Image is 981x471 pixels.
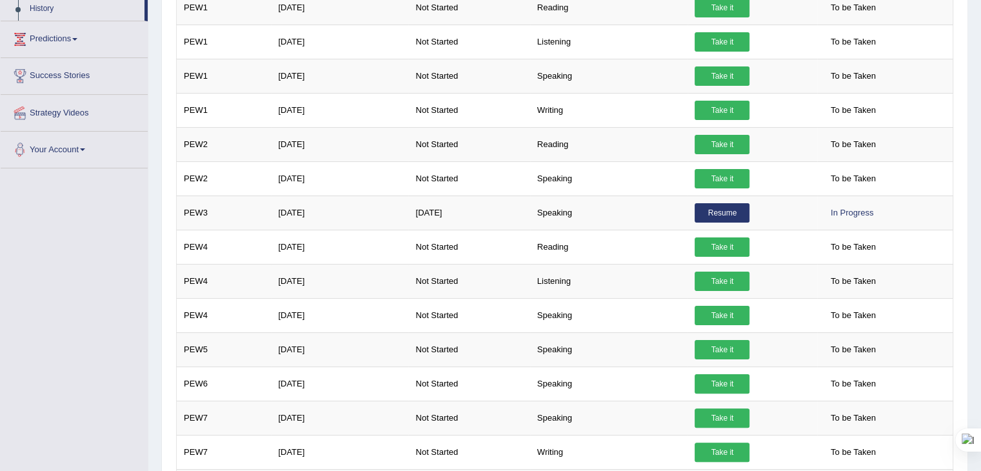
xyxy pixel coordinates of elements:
[271,59,408,93] td: [DATE]
[530,161,688,195] td: Speaking
[271,161,408,195] td: [DATE]
[408,93,530,127] td: Not Started
[271,435,408,469] td: [DATE]
[824,66,882,86] span: To be Taken
[695,203,749,223] a: Resume
[824,408,882,428] span: To be Taken
[271,332,408,366] td: [DATE]
[408,401,530,435] td: Not Started
[824,237,882,257] span: To be Taken
[530,25,688,59] td: Listening
[271,366,408,401] td: [DATE]
[530,332,688,366] td: Speaking
[271,264,408,298] td: [DATE]
[695,66,749,86] a: Take it
[824,443,882,462] span: To be Taken
[271,127,408,161] td: [DATE]
[177,59,272,93] td: PEW1
[530,401,688,435] td: Speaking
[177,332,272,366] td: PEW5
[824,306,882,325] span: To be Taken
[271,195,408,230] td: [DATE]
[530,195,688,230] td: Speaking
[530,59,688,93] td: Speaking
[177,195,272,230] td: PEW3
[824,203,880,223] div: In Progress
[408,435,530,469] td: Not Started
[530,127,688,161] td: Reading
[695,340,749,359] a: Take it
[695,443,749,462] a: Take it
[824,169,882,188] span: To be Taken
[695,306,749,325] a: Take it
[177,127,272,161] td: PEW2
[1,58,148,90] a: Success Stories
[530,230,688,264] td: Reading
[530,93,688,127] td: Writing
[177,161,272,195] td: PEW2
[177,93,272,127] td: PEW1
[695,135,749,154] a: Take it
[824,101,882,120] span: To be Taken
[408,25,530,59] td: Not Started
[695,101,749,120] a: Take it
[695,237,749,257] a: Take it
[530,435,688,469] td: Writing
[177,401,272,435] td: PEW7
[408,230,530,264] td: Not Started
[408,366,530,401] td: Not Started
[530,298,688,332] td: Speaking
[271,25,408,59] td: [DATE]
[408,59,530,93] td: Not Started
[177,264,272,298] td: PEW4
[271,298,408,332] td: [DATE]
[530,366,688,401] td: Speaking
[1,21,148,54] a: Predictions
[271,230,408,264] td: [DATE]
[177,230,272,264] td: PEW4
[271,93,408,127] td: [DATE]
[695,272,749,291] a: Take it
[271,401,408,435] td: [DATE]
[408,298,530,332] td: Not Started
[177,298,272,332] td: PEW4
[408,264,530,298] td: Not Started
[695,374,749,394] a: Take it
[1,132,148,164] a: Your Account
[695,169,749,188] a: Take it
[530,264,688,298] td: Listening
[1,95,148,127] a: Strategy Videos
[824,135,882,154] span: To be Taken
[824,340,882,359] span: To be Taken
[177,25,272,59] td: PEW1
[177,366,272,401] td: PEW6
[177,435,272,469] td: PEW7
[408,127,530,161] td: Not Started
[408,332,530,366] td: Not Started
[408,161,530,195] td: Not Started
[408,195,530,230] td: [DATE]
[824,374,882,394] span: To be Taken
[695,32,749,52] a: Take it
[824,32,882,52] span: To be Taken
[695,408,749,428] a: Take it
[824,272,882,291] span: To be Taken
